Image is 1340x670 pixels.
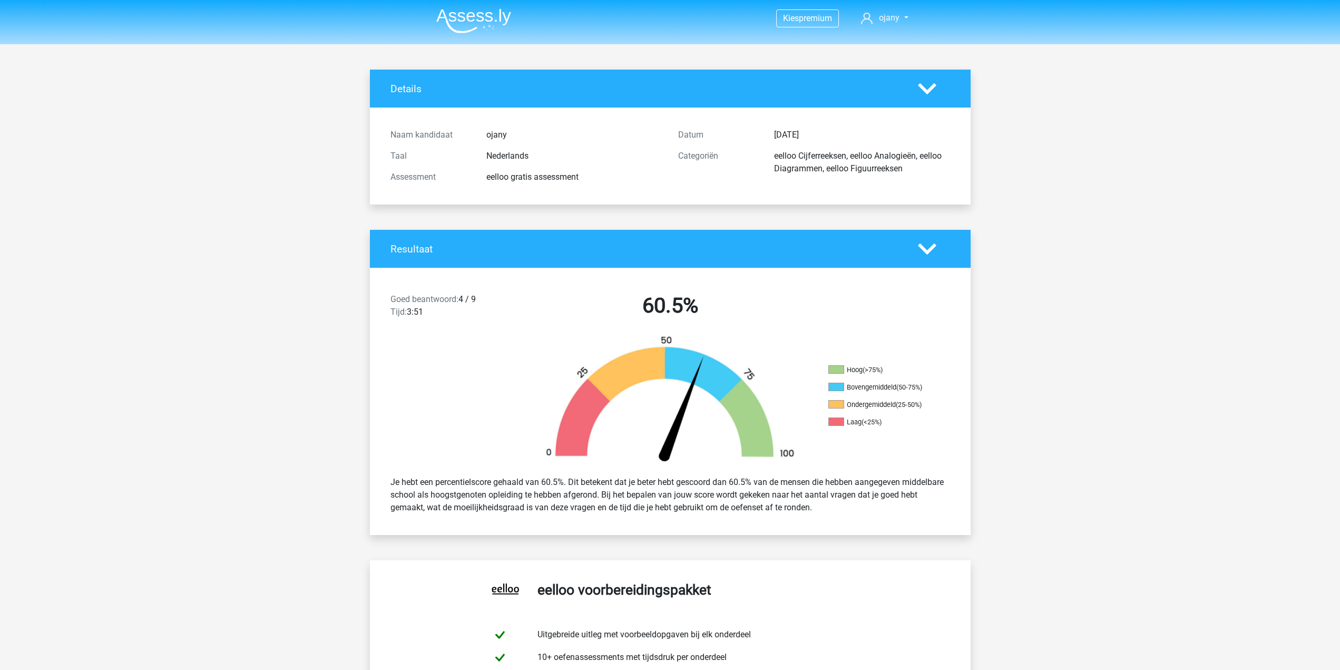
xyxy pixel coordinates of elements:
li: Laag [828,417,934,427]
div: (>75%) [863,366,883,374]
span: ojany [879,13,899,23]
a: Kiespremium [777,11,838,25]
div: (25-50%) [896,401,922,409]
div: ojany [478,129,670,141]
a: ojany [857,12,912,24]
div: Categoriën [670,150,766,175]
li: Ondergemiddeld [828,400,934,410]
div: eelloo Cijferreeksen, eelloo Analogieën, eelloo Diagrammen, eelloo Figuurreeksen [766,150,958,175]
div: (50-75%) [896,383,922,391]
div: Datum [670,129,766,141]
div: Assessment [383,171,478,183]
div: Taal [383,150,478,162]
img: 61.e711b23c1d1a.png [528,335,813,468]
div: Je hebt een percentielscore gehaald van 60.5%. Dit betekent dat je beter hebt gescoord dan 60.5% ... [383,472,958,518]
li: Hoog [828,365,934,375]
span: Kies [783,13,799,23]
h4: Resultaat [390,243,902,255]
div: eelloo gratis assessment [478,171,670,183]
h2: 60.5% [534,293,806,318]
span: premium [799,13,832,23]
img: Assessly [436,8,511,33]
div: Naam kandidaat [383,129,478,141]
div: (<25%) [862,418,882,426]
h4: Details [390,83,902,95]
div: [DATE] [766,129,958,141]
span: Goed beantwoord: [390,294,458,304]
div: 4 / 9 3:51 [383,293,526,323]
div: Nederlands [478,150,670,162]
span: Tijd: [390,307,407,317]
li: Bovengemiddeld [828,383,934,392]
